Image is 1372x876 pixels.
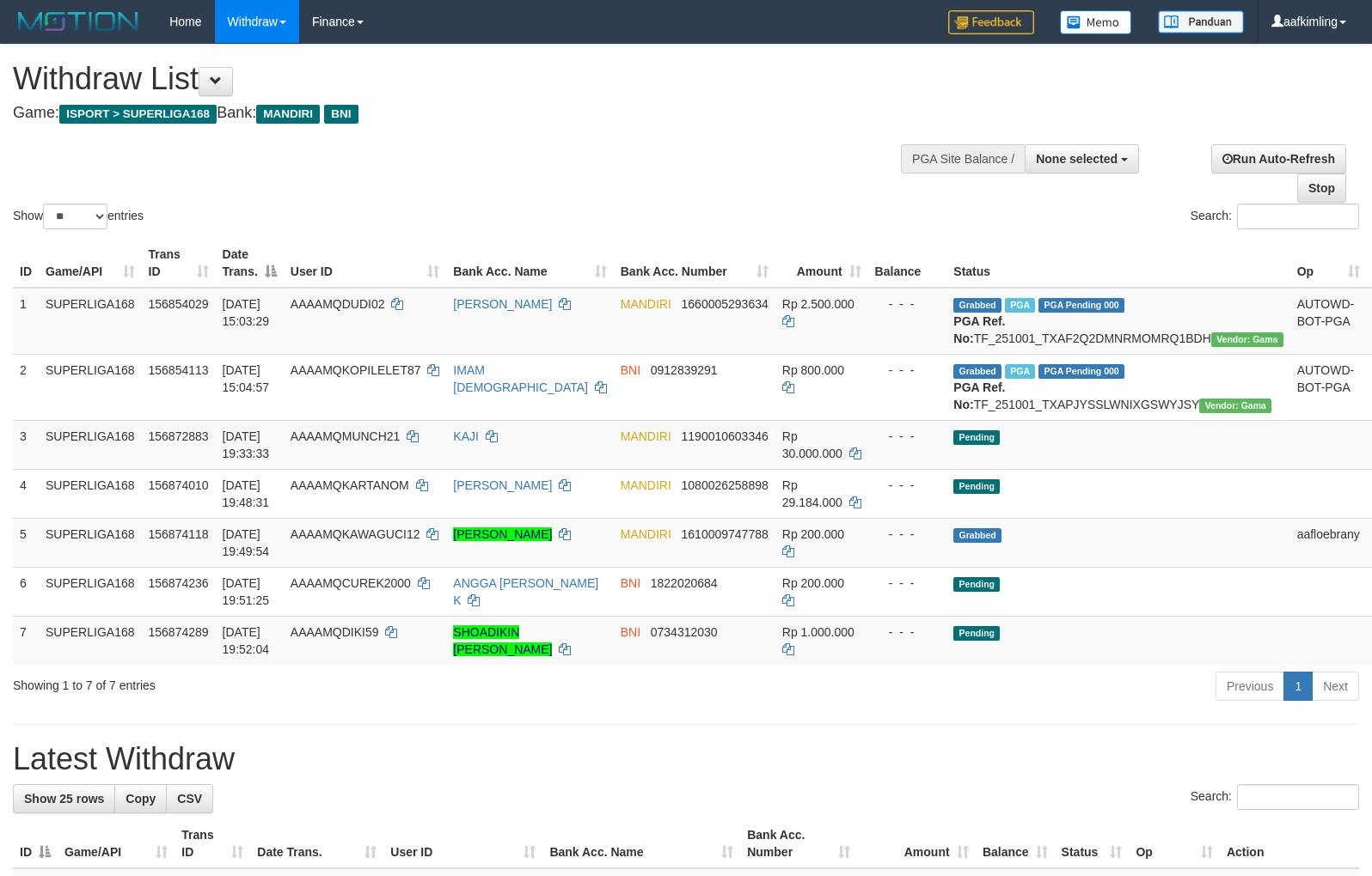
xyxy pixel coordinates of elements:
th: Game/API: activate to sort column ascending [58,819,175,868]
span: Copy 1080026258898 to clipboard [682,478,769,492]
input: Search: [1237,204,1359,229]
span: AAAAMQCUREK2000 [291,576,411,590]
label: Search: [1191,204,1359,229]
div: - - - [875,575,940,592]
span: Marked by aafsoycanthlai [1005,298,1035,313]
a: Stop [1297,173,1346,203]
span: Copy [126,792,156,806]
input: Search: [1237,784,1359,810]
span: AAAAMQKARTANOM [291,478,409,492]
span: Grabbed [953,528,1001,543]
span: Rp 200.000 [782,527,844,541]
img: Button%20Memo.svg [1060,10,1132,34]
span: BNI [324,105,358,124]
span: Show 25 rows [24,792,104,806]
span: Rp 29.184.000 [782,478,842,509]
th: Amount: activate to sort column ascending [857,819,975,868]
th: Trans ID: activate to sort column ascending [142,239,216,288]
span: 156872883 [149,429,209,443]
span: Grabbed [953,364,1001,379]
a: Next [1312,672,1359,701]
span: [DATE] 19:52:04 [223,625,270,656]
th: Trans ID: activate to sort column ascending [175,819,250,868]
span: Pending [953,626,1000,641]
span: Rp 2.500.000 [782,297,854,311]
h1: Withdraw List [13,62,897,96]
a: [PERSON_NAME] [453,478,552,492]
h1: Latest Withdraw [13,742,1359,776]
img: Feedback.jpg [948,10,1034,34]
a: IMAM [DEMOGRAPHIC_DATA] [453,363,588,394]
span: [DATE] 19:49:54 [223,527,270,558]
span: [DATE] 15:04:57 [223,363,270,394]
span: AAAAMQKAWAGUCI12 [291,527,420,541]
th: ID: activate to sort column descending [13,819,58,868]
a: [PERSON_NAME] [453,527,552,541]
td: 1 [13,288,39,355]
span: Pending [953,479,1000,494]
div: - - - [875,624,940,641]
th: Balance [868,239,947,288]
a: [PERSON_NAME] [453,297,552,311]
span: Copy 1190010603346 to clipboard [682,429,769,443]
span: Pending [953,430,1000,445]
span: 156874010 [149,478,209,492]
td: SUPERLIGA168 [39,616,142,665]
td: 2 [13,354,39,420]
span: [DATE] 19:51:25 [223,576,270,607]
span: MANDIRI [621,429,671,443]
a: Previous [1216,672,1284,701]
span: Pending [953,577,1000,592]
span: MANDIRI [621,527,671,541]
span: Copy 0912839291 to clipboard [651,363,718,377]
th: Date Trans.: activate to sort column ascending [250,819,383,868]
div: - - - [875,477,940,494]
span: AAAAMQKOPILELET87 [291,363,421,377]
span: PGA Pending [1038,298,1124,313]
span: [DATE] 19:33:33 [223,429,270,460]
a: ANGGA [PERSON_NAME] K [453,576,598,607]
select: Showentries [43,204,107,229]
span: 156874236 [149,576,209,590]
td: SUPERLIGA168 [39,567,142,616]
span: Copy 1660005293634 to clipboard [682,297,769,311]
td: AUTOWD-BOT-PGA [1290,288,1367,355]
span: BNI [621,363,640,377]
span: [DATE] 19:48:31 [223,478,270,509]
span: AAAAMQMUNCH21 [291,429,401,443]
td: SUPERLIGA168 [39,469,142,518]
a: Copy [114,784,167,813]
span: 156854113 [149,363,209,377]
div: - - - [875,526,940,543]
th: User ID: activate to sort column ascending [383,819,542,868]
span: PGA Pending [1038,364,1124,379]
span: BNI [621,625,640,639]
a: CSV [166,784,213,813]
td: AUTOWD-BOT-PGA [1290,354,1367,420]
td: 6 [13,567,39,616]
span: [DATE] 15:03:29 [223,297,270,328]
img: MOTION_logo.png [13,9,144,34]
div: - - - [875,295,940,313]
th: ID [13,239,39,288]
img: panduan.png [1158,10,1244,33]
div: Showing 1 to 7 of 7 entries [13,670,559,694]
span: Vendor URL: https://trx31.1velocity.biz [1211,332,1283,347]
b: PGA Ref. No: [953,380,1005,411]
span: Copy 1610009747788 to clipboard [682,527,769,541]
th: Bank Acc. Number: activate to sort column ascending [614,239,775,288]
td: TF_251001_TXAPJYSSLWNIXGSWYJSY [946,354,1289,420]
th: User ID: activate to sort column ascending [284,239,447,288]
span: 156854029 [149,297,209,311]
td: SUPERLIGA168 [39,518,142,567]
span: Grabbed [953,298,1001,313]
div: PGA Site Balance / [901,144,1025,173]
span: MANDIRI [621,478,671,492]
th: Action [1220,819,1359,868]
td: TF_251001_TXAF2Q2DMNRMOMRQ1BDH [946,288,1289,355]
span: 156874118 [149,527,209,541]
span: MANDIRI [621,297,671,311]
th: Amount: activate to sort column ascending [775,239,868,288]
span: Copy 1822020684 to clipboard [651,576,718,590]
span: AAAAMQDIKI59 [291,625,379,639]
